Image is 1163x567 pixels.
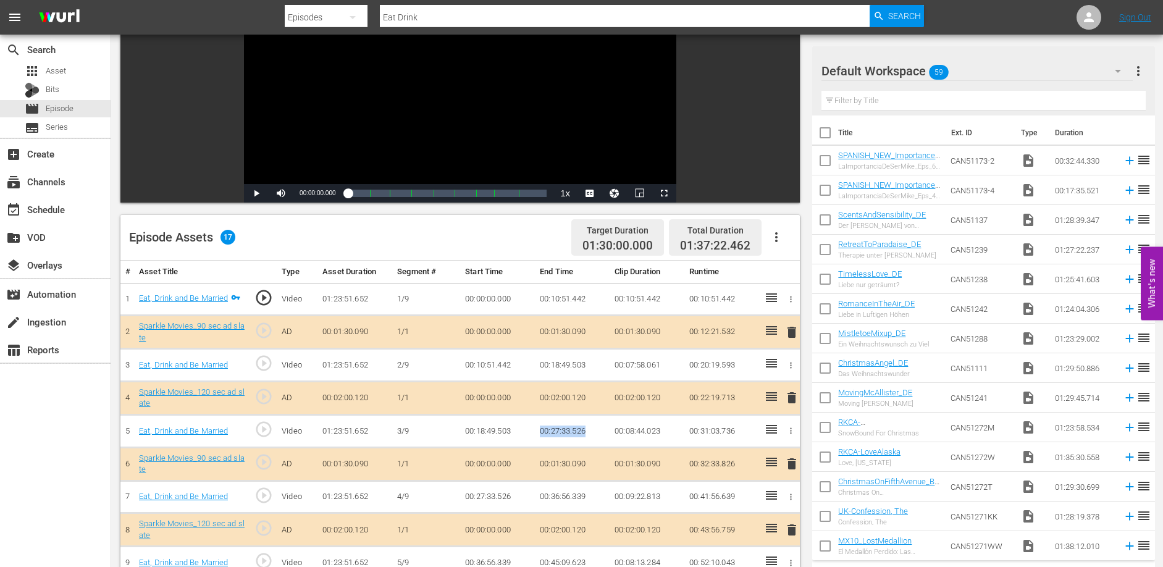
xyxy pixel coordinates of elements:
th: Runtime [684,261,759,283]
td: 00:18:49.503 [460,415,535,448]
th: End Time [535,261,610,283]
span: 59 [930,59,949,85]
a: MX10_LostMedallion [838,536,912,545]
svg: Add to Episode [1123,213,1136,227]
span: Channels [6,175,21,190]
button: Search [870,5,924,27]
span: more_vert [1131,64,1146,78]
a: Sparkle Movies_90 sec ad slate [139,453,245,474]
span: delete [784,325,799,340]
span: reorder [1136,182,1151,197]
button: Picture-in-Picture [627,184,652,203]
button: Captions [577,184,602,203]
div: Default Workspace [821,54,1132,88]
div: Progress Bar [348,190,547,197]
span: reorder [1136,449,1151,464]
span: Episode [25,101,40,116]
svg: Add to Episode [1123,361,1136,375]
td: 00:02:00.120 [610,513,684,547]
span: 01:30:00.000 [582,239,653,253]
td: 2 [120,316,134,349]
td: 00:01:30.090 [317,316,392,349]
td: 1 [120,283,134,316]
button: delete [784,389,799,407]
div: Moving [PERSON_NAME] [838,400,913,408]
span: Video [1021,509,1036,524]
td: 1/1 [392,316,460,349]
a: ChristmasAngel_DE [838,358,908,367]
td: Video [277,283,317,316]
span: reorder [1136,271,1151,286]
td: 00:02:00.120 [317,513,392,547]
span: reorder [1136,301,1151,316]
a: TimelessLove_DE [838,269,902,279]
a: SPANISH_NEW_ImportanceOfBeingMike_Eps_4-6 [838,180,940,199]
td: 00:07:58.061 [610,349,684,382]
td: 00:01:30.090 [610,447,684,481]
div: Das Weihnachtswunder [838,370,910,378]
div: Target Duration [582,222,653,239]
td: 00:02:00.120 [610,381,684,414]
td: 00:00:00.000 [460,316,535,349]
a: Sign Out [1119,12,1151,22]
svg: Add to Episode [1123,450,1136,464]
span: 01:37:22.462 [680,238,750,253]
td: 4/9 [392,481,460,513]
th: Segment # [392,261,460,283]
td: 5 [120,415,134,448]
span: Video [1021,153,1036,168]
span: Video [1021,450,1036,464]
span: play_circle_outline [254,486,273,505]
td: 00:32:33.826 [684,447,759,481]
div: Der [PERSON_NAME] von Zärtlichkeit [838,222,940,230]
svg: Add to Episode [1123,154,1136,167]
td: CAN51242 [946,294,1016,324]
span: reorder [1136,479,1151,493]
td: 2/9 [392,349,460,382]
span: reorder [1136,538,1151,553]
span: Series [25,120,40,135]
span: Video [1021,331,1036,346]
span: play_circle_outline [254,453,273,471]
a: Sparkle Movies_90 sec ad slate [139,321,245,342]
td: 00:10:51.442 [610,283,684,316]
span: Video [1021,242,1036,257]
td: 01:23:51.652 [317,349,392,382]
span: reorder [1136,390,1151,405]
span: Video [1021,361,1036,376]
button: Play [244,184,269,203]
div: Bits [25,83,40,98]
td: 01:24:04.306 [1050,294,1118,324]
td: 01:28:19.378 [1050,502,1118,531]
a: Eat, Drink and Be Married [139,492,228,501]
a: Eat, Drink and Be Married [139,293,228,303]
span: Automation [6,287,21,302]
td: 01:35:30.558 [1050,442,1118,472]
a: Eat, Drink and Be Married [139,360,228,369]
td: CAN51271WW [946,531,1016,561]
td: 01:29:30.699 [1050,472,1118,502]
span: Asset [46,65,66,77]
button: delete [784,521,799,539]
th: # [120,261,134,283]
th: Start Time [460,261,535,283]
a: RomanceInTheAir_DE [838,299,915,308]
td: CAN51272M [946,413,1016,442]
span: delete [784,456,799,471]
td: 00:41:56.639 [684,481,759,513]
td: 00:02:00.120 [317,381,392,414]
td: 00:09:22.813 [610,481,684,513]
span: Video [1021,390,1036,405]
a: Eat, Drink and Be Married [139,426,228,435]
div: Total Duration [680,222,750,239]
span: play_circle_outline [254,387,273,406]
td: CAN51137 [946,205,1016,235]
span: Video [1021,539,1036,553]
th: Duration [1048,115,1122,150]
span: Video [1021,212,1036,227]
span: Series [46,121,68,133]
span: play_circle_outline [254,321,273,340]
td: 00:32:44.330 [1050,146,1118,175]
a: ScentsAndSensibility_DE [838,210,926,219]
td: 7 [120,481,134,513]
